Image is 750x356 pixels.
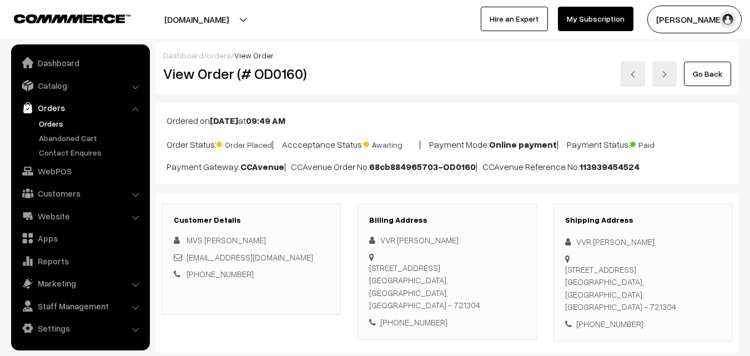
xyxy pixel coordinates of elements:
a: My Subscription [558,7,633,31]
a: Contact Enquires [36,147,146,158]
img: right-arrow.png [661,71,668,78]
a: Hire an Expert [481,7,548,31]
a: Settings [14,318,146,338]
div: VVR [PERSON_NAME] [565,235,721,248]
a: Reports [14,251,146,271]
a: Marketing [14,273,146,293]
b: 68cb884965703-OD0160 [369,161,476,172]
a: COMMMERCE [14,11,111,24]
a: Orders [14,98,146,118]
div: [PHONE_NUMBER] [369,316,525,329]
span: Order Placed [217,136,272,151]
span: Paid [630,136,686,151]
span: View Order [234,51,274,60]
div: VVR [PERSON_NAME] [369,234,525,247]
p: Payment Gateway: | CCAvenue Order No: | CCAvenue Reference No: [167,160,728,173]
b: 09:49 AM [246,115,285,126]
img: left-arrow.png [630,71,636,78]
b: [DATE] [210,115,238,126]
img: COMMMERCE [14,14,130,23]
a: Dashboard [163,51,204,60]
div: [PHONE_NUMBER] [565,318,721,330]
a: Website [14,206,146,226]
h3: Billing Address [369,215,525,225]
a: Dashboard [14,53,146,73]
b: 113939454524 [580,161,640,172]
span: Awaiting [364,136,419,151]
a: orders [207,51,231,60]
a: Customers [14,183,146,203]
a: Abandoned Cart [36,132,146,144]
div: / / [163,49,731,61]
a: Staff Management [14,296,146,316]
a: Catalog [14,76,146,96]
a: Orders [36,118,146,129]
a: Go Back [684,62,731,86]
p: Order Status: | Accceptance Status: | Payment Mode: | Payment Status: [167,136,728,151]
b: Online payment [489,139,557,150]
span: MVS [PERSON_NAME] [187,235,266,245]
a: [EMAIL_ADDRESS][DOMAIN_NAME] [187,252,313,262]
a: WebPOS [14,161,146,181]
button: [DOMAIN_NAME] [125,6,268,33]
div: [STREET_ADDRESS] [GEOGRAPHIC_DATA], [GEOGRAPHIC_DATA], [GEOGRAPHIC_DATA] - 721304 [369,262,525,312]
h3: Shipping Address [565,215,721,225]
a: [PHONE_NUMBER] [187,269,254,279]
p: Ordered on at [167,114,728,127]
a: Apps [14,228,146,248]
img: user [719,11,736,28]
div: [STREET_ADDRESS] [GEOGRAPHIC_DATA], [GEOGRAPHIC_DATA], [GEOGRAPHIC_DATA] - 721304 [565,263,721,313]
h3: Customer Details [174,215,329,225]
h2: View Order (# OD0160) [163,65,341,82]
button: [PERSON_NAME] [647,6,742,33]
b: CCAvenue [240,161,284,172]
